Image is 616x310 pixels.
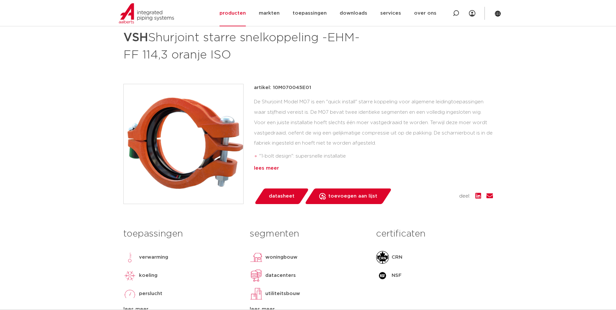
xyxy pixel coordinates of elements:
[259,161,493,172] li: gepatenteerd wigontwerp
[269,191,295,201] span: datasheet
[123,32,148,44] strong: VSH
[250,227,366,240] h3: segmenten
[376,269,389,282] img: NSF
[328,191,377,201] span: toevoegen aan lijst
[139,290,162,298] p: perslucht
[254,188,309,204] a: datasheet
[376,227,493,240] h3: certificaten
[392,272,402,279] p: NSF
[392,253,402,261] p: CRN
[254,97,493,162] div: De Shurjoint Model M07 is een "quick install" starre koppeling voor algemene leidingtoepassingen ...
[123,28,367,63] h1: Shurjoint starre snelkoppeling -EHM- FF 114,3 oranje ISO
[139,272,157,279] p: koeling
[123,269,136,282] img: koeling
[265,253,297,261] p: woningbouw
[254,164,493,172] div: lees meer
[123,227,240,240] h3: toepassingen
[250,287,263,300] img: utiliteitsbouw
[123,251,136,264] img: verwarming
[259,151,493,161] li: "1-bolt design": supersnelle installatie
[254,84,311,92] p: artikel: 10M070045E01
[265,290,300,298] p: utiliteitsbouw
[459,192,470,200] span: deel:
[376,251,389,264] img: CRN
[265,272,296,279] p: datacenters
[250,251,263,264] img: woningbouw
[139,253,168,261] p: verwarming
[250,269,263,282] img: datacenters
[124,84,243,204] img: Product Image for VSH Shurjoint starre snelkoppeling -EHM- FF 114,3 oranje ISO
[123,287,136,300] img: perslucht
